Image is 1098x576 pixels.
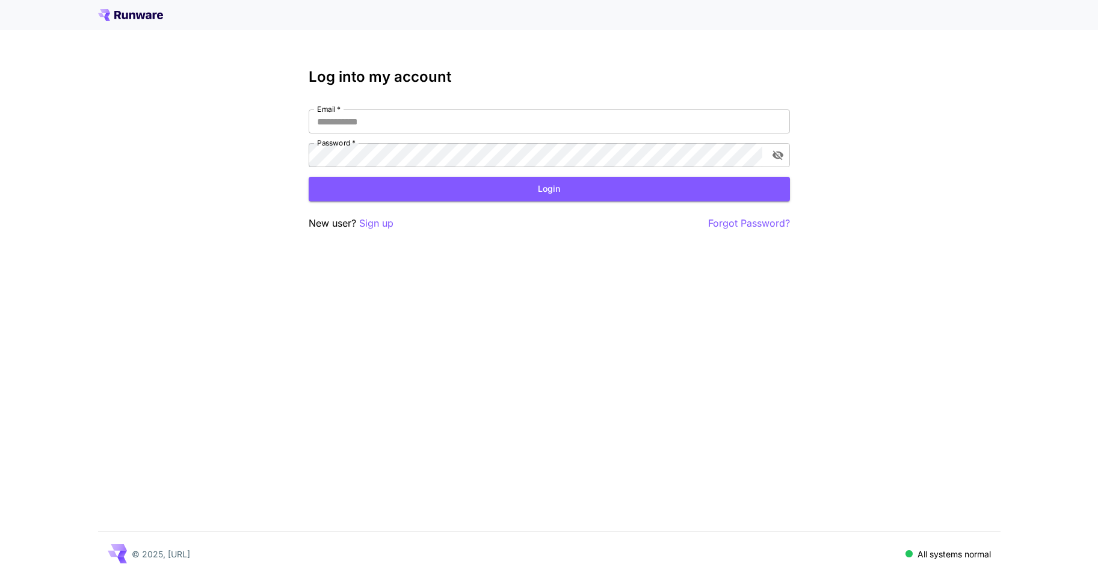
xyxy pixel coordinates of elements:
[359,216,393,231] button: Sign up
[309,69,790,85] h3: Log into my account
[309,216,393,231] p: New user?
[317,104,341,114] label: Email
[767,144,789,166] button: toggle password visibility
[317,138,356,148] label: Password
[309,177,790,201] button: Login
[918,548,991,560] p: All systems normal
[708,216,790,231] button: Forgot Password?
[132,548,190,560] p: © 2025, [URL]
